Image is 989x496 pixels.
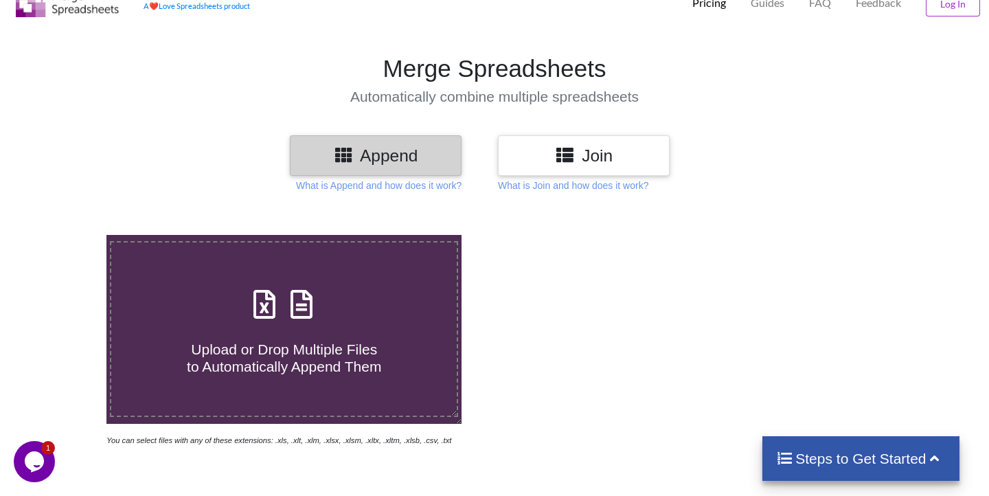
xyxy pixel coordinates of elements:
[300,146,451,166] h3: Append
[144,1,250,10] a: AheartLove Spreadsheets product
[187,341,381,374] span: Upload or Drop Multiple Files to Automatically Append Them
[776,450,946,467] h4: Steps to Get Started
[296,179,462,192] p: What is Append and how does it work?
[498,179,648,192] p: What is Join and how does it work?
[508,146,659,166] h3: Join
[106,436,451,444] i: You can select files with any of these extensions: .xls, .xlt, .xlm, .xlsx, .xlsm, .xltx, .xltm, ...
[14,441,58,482] iframe: chat widget
[149,1,159,10] span: heart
